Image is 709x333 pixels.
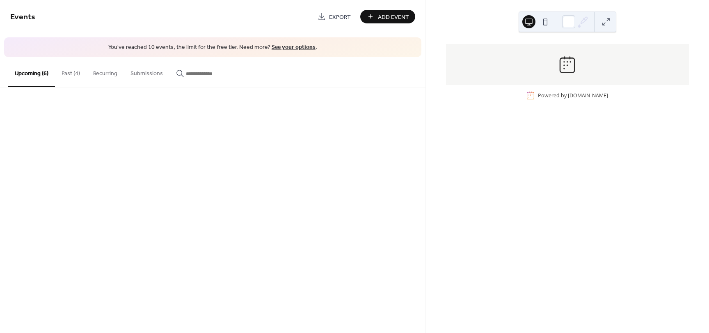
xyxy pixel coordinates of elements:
[87,57,124,86] button: Recurring
[10,9,35,25] span: Events
[124,57,169,86] button: Submissions
[329,13,351,21] span: Export
[272,42,316,53] a: See your options
[12,44,413,52] span: You've reached 10 events, the limit for the free tier. Need more? .
[538,92,608,99] div: Powered by
[311,10,357,23] a: Export
[8,57,55,87] button: Upcoming (6)
[55,57,87,86] button: Past (4)
[568,92,608,99] a: [DOMAIN_NAME]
